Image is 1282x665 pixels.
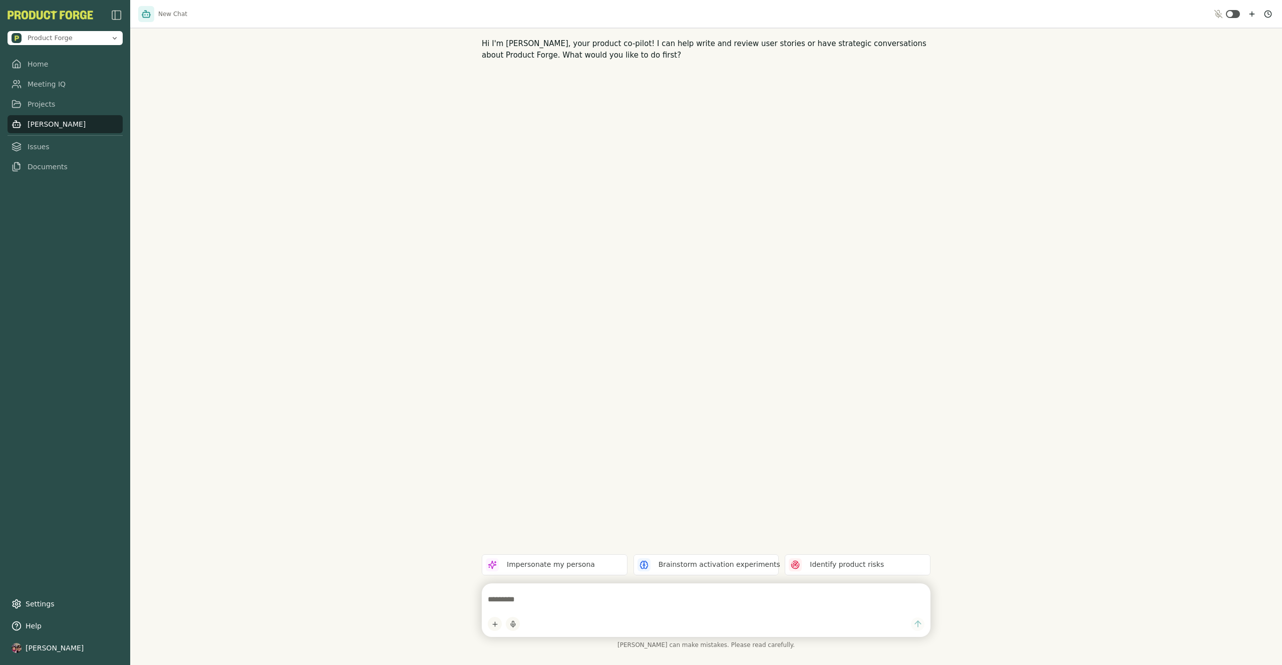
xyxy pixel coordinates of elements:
button: [PERSON_NAME] [8,639,123,657]
img: sidebar [111,9,123,21]
a: Projects [8,95,123,113]
button: PF-Logo [8,11,93,20]
button: Toggle ambient mode [1226,10,1240,18]
button: Identify product risks [785,554,930,575]
span: Product Forge [28,34,73,43]
button: Open organization switcher [8,31,123,45]
span: New Chat [158,10,187,18]
p: Brainstorm activation experiments [659,559,780,570]
a: Issues [8,138,123,156]
button: Brainstorm activation experiments [633,554,779,575]
a: Documents [8,158,123,176]
button: New chat [1246,8,1258,20]
button: Send message [911,617,924,631]
button: Impersonate my persona [482,554,627,575]
button: Start dictation [506,617,520,631]
span: [PERSON_NAME] can make mistakes. Please read carefully. [482,641,930,649]
a: Home [8,55,123,73]
a: Settings [8,595,123,613]
img: profile [12,643,22,653]
img: Product Forge [8,11,93,20]
button: Chat history [1262,8,1274,20]
img: Product Forge [12,33,22,43]
button: Add content to chat [488,617,502,631]
p: Identify product risks [810,559,884,570]
p: Hi I'm [PERSON_NAME], your product co-pilot! I can help write and review user stories or have str... [482,38,930,61]
p: Impersonate my persona [507,559,595,570]
button: Help [8,617,123,635]
a: Meeting IQ [8,75,123,93]
a: [PERSON_NAME] [8,115,123,133]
